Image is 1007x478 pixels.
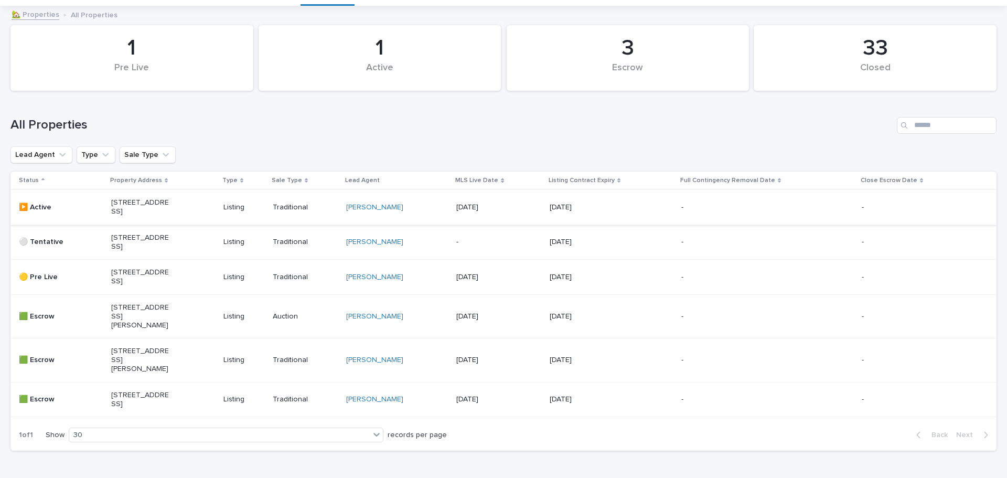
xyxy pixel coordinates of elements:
[345,175,380,186] p: Lead Agent
[388,431,447,440] p: records per page
[276,35,484,61] div: 1
[273,203,331,212] p: Traditional
[524,62,732,84] div: Escrow
[550,273,608,282] p: [DATE]
[456,356,515,365] p: [DATE]
[12,8,59,20] a: 🏡 Properties
[223,273,264,282] p: Listing
[550,395,608,404] p: [DATE]
[681,273,740,282] p: -
[273,356,331,365] p: Traditional
[273,395,331,404] p: Traditional
[10,260,997,295] tr: 🟡 Pre Live[STREET_ADDRESS]ListingTraditional[PERSON_NAME] [DATE][DATE]--
[276,62,484,84] div: Active
[680,175,775,186] p: Full Contingency Removal Date
[10,294,997,338] tr: 🟩 Escrow[STREET_ADDRESS][PERSON_NAME]ListingAuction[PERSON_NAME] [DATE][DATE]--
[346,395,403,404] a: [PERSON_NAME]
[223,395,264,404] p: Listing
[28,35,235,61] div: 1
[925,428,948,442] span: Back
[346,203,403,212] a: [PERSON_NAME]
[681,395,740,404] p: -
[223,203,264,212] p: Listing
[111,303,169,330] p: [STREET_ADDRESS][PERSON_NAME]
[456,238,515,247] p: -
[956,428,979,442] span: Next
[346,273,403,282] a: [PERSON_NAME]
[861,175,917,186] p: Close Escrow Date
[19,312,77,321] p: 🟩 Escrow
[10,190,997,225] tr: ▶️ Active[STREET_ADDRESS]ListingTraditional[PERSON_NAME] [DATE][DATE]--
[772,35,979,61] div: 33
[681,238,740,247] p: -
[862,312,920,321] p: -
[223,238,264,247] p: Listing
[862,238,920,247] p: -
[550,203,608,212] p: [DATE]
[455,175,498,186] p: MLS Live Date
[10,225,997,260] tr: ⚪️ Tentative[STREET_ADDRESS]ListingTraditional[PERSON_NAME] -[DATE]--
[19,203,77,212] p: ▶️ Active
[28,62,235,84] div: Pre Live
[111,233,169,251] p: [STREET_ADDRESS]
[272,175,302,186] p: Sale Type
[10,146,72,163] button: Lead Agent
[524,35,732,61] div: 3
[10,338,997,382] tr: 🟩 Escrow[STREET_ADDRESS][PERSON_NAME]ListingTraditional[PERSON_NAME] [DATE][DATE]--
[10,382,997,417] tr: 🟩 Escrow[STREET_ADDRESS]ListingTraditional[PERSON_NAME] [DATE][DATE]--
[19,273,77,282] p: 🟡 Pre Live
[223,356,264,365] p: Listing
[549,175,615,186] p: Listing Contract Expiry
[10,422,41,448] p: 1 of 1
[273,238,331,247] p: Traditional
[456,395,515,404] p: [DATE]
[456,203,515,212] p: [DATE]
[862,395,920,404] p: -
[456,273,515,282] p: [DATE]
[273,312,331,321] p: Auction
[222,175,238,186] p: Type
[550,356,608,365] p: [DATE]
[10,118,893,133] h1: All Properties
[772,62,979,84] div: Closed
[120,146,176,163] button: Sale Type
[908,428,952,442] button: Back
[110,175,162,186] p: Property Address
[346,238,403,247] a: [PERSON_NAME]
[111,347,169,373] p: [STREET_ADDRESS][PERSON_NAME]
[550,238,608,247] p: [DATE]
[681,356,740,365] p: -
[19,238,77,247] p: ⚪️ Tentative
[862,203,920,212] p: -
[19,395,77,404] p: 🟩 Escrow
[71,8,117,20] p: All Properties
[952,428,997,442] button: Next
[111,268,169,286] p: [STREET_ADDRESS]
[550,312,608,321] p: [DATE]
[77,146,115,163] button: Type
[273,273,331,282] p: Traditional
[46,431,65,440] p: Show
[346,312,403,321] a: [PERSON_NAME]
[19,356,77,365] p: 🟩 Escrow
[862,356,920,365] p: -
[111,391,169,409] p: [STREET_ADDRESS]
[346,356,403,365] a: [PERSON_NAME]
[223,312,264,321] p: Listing
[111,198,169,216] p: [STREET_ADDRESS]
[681,203,740,212] p: -
[19,175,39,186] p: Status
[681,312,740,321] p: -
[862,273,920,282] p: -
[897,117,997,134] input: Search
[69,430,370,441] div: 30
[456,312,515,321] p: [DATE]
